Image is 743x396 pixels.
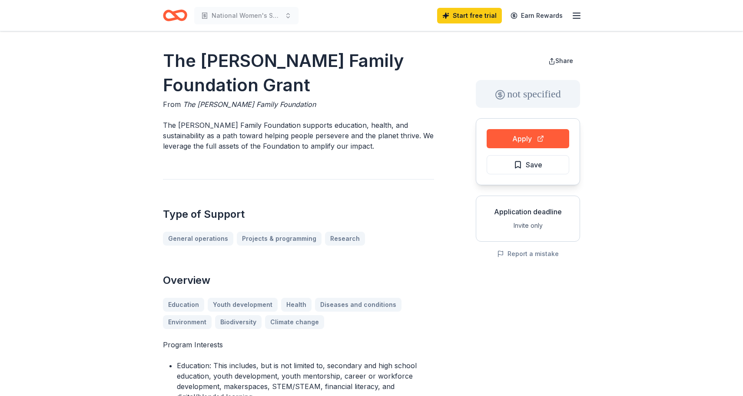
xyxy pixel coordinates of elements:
[555,57,573,64] span: Share
[163,207,434,221] h2: Type of Support
[541,52,580,70] button: Share
[487,129,569,148] button: Apply
[163,339,434,350] p: Program Interests
[163,232,233,246] a: General operations
[526,159,542,170] span: Save
[487,155,569,174] button: Save
[483,220,573,231] div: Invite only
[163,99,434,110] div: From
[325,232,365,246] a: Research
[437,8,502,23] a: Start free trial
[505,8,568,23] a: Earn Rewards
[212,10,281,21] span: National Women's Shelter Network
[237,232,322,246] a: Projects & programming
[194,7,299,24] button: National Women's Shelter Network
[163,5,187,26] a: Home
[483,206,573,217] div: Application deadline
[163,273,434,287] h2: Overview
[183,100,316,109] span: The [PERSON_NAME] Family Foundation
[497,249,559,259] button: Report a mistake
[476,80,580,108] div: not specified
[163,49,434,97] h1: The [PERSON_NAME] Family Foundation Grant
[163,120,434,151] p: The [PERSON_NAME] Family Foundation supports education, health, and sustainability as a path towa...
